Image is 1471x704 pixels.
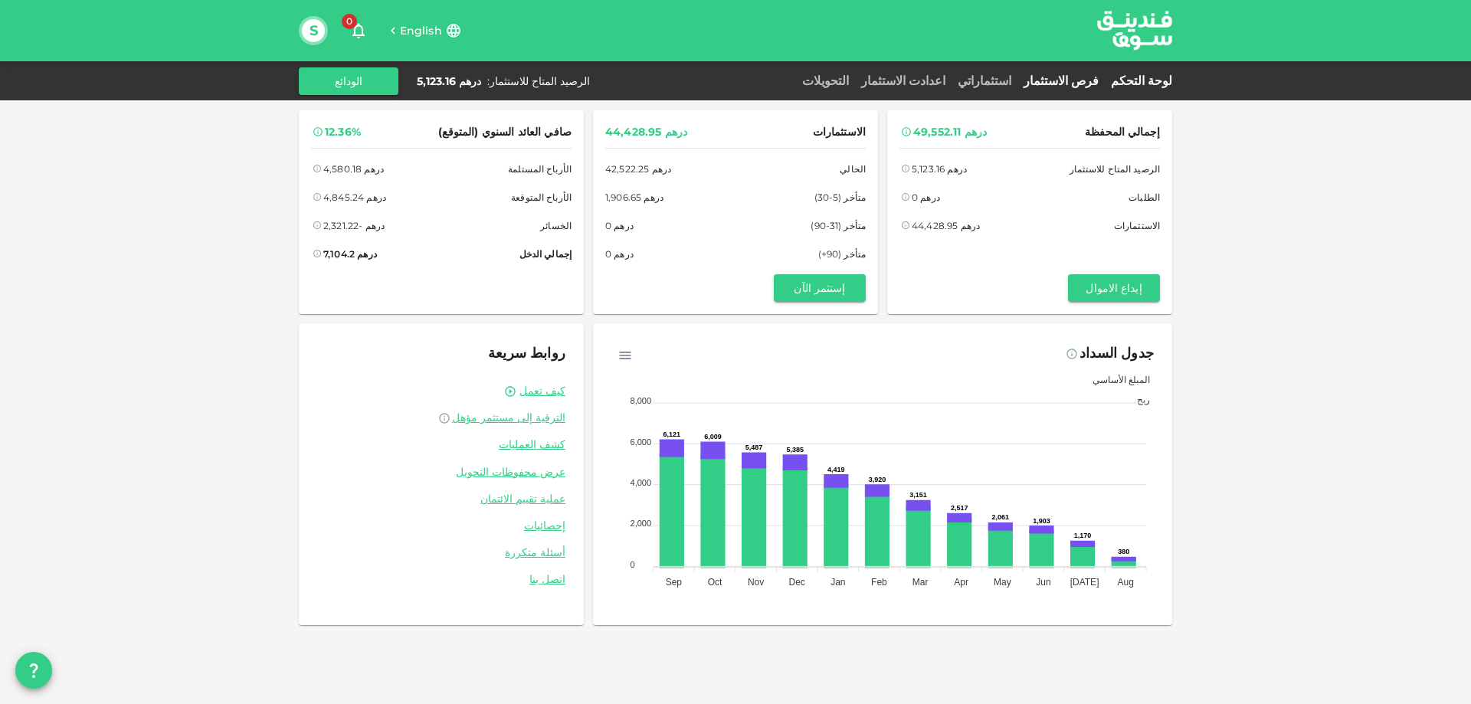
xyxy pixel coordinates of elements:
span: الخسائر [540,218,572,234]
span: المبلغ الأساسي [1081,374,1150,385]
span: الأرباح المتوقعة [511,189,572,205]
tspan: Nov [748,577,764,588]
span: ربح [1125,394,1150,405]
button: 0 [343,15,374,46]
img: logo [1077,1,1192,60]
button: إيداع الاموال [1068,274,1160,302]
div: درهم 4,580.18 [323,161,384,177]
tspan: May [994,577,1011,588]
span: الاستثمارات [813,123,866,142]
span: الحالي [840,161,866,177]
tspan: Oct [708,577,722,588]
tspan: Sep [666,577,683,588]
div: درهم 1,906.65 [605,189,663,205]
div: درهم -2,321.22 [323,218,385,234]
tspan: [DATE] [1070,577,1099,588]
a: اعدادت الاستثمار [855,74,952,88]
span: متأخر (90+) [818,246,866,262]
tspan: Aug [1118,577,1134,588]
tspan: Feb [871,577,887,588]
div: درهم 42,522.25 [605,161,671,177]
div: درهم 5,123.16 [912,161,967,177]
div: درهم 0 [912,189,940,205]
span: الرصيد المتاح للاستثمار [1070,161,1160,177]
span: 0 [342,14,357,29]
div: الرصيد المتاح للاستثمار : [487,74,590,89]
button: الودائع [299,67,398,95]
tspan: Dec [789,577,805,588]
span: متأخر (31-90) [811,218,866,234]
a: الترقية إلى مستثمر مؤهل [317,411,565,425]
span: English [400,24,442,38]
span: متأخر (5-30) [814,189,866,205]
tspan: 6,000 [631,437,652,447]
button: إستثمر الآن [774,274,866,302]
tspan: Jan [831,577,845,588]
span: روابط سريعة [488,345,565,362]
tspan: Apr [954,577,968,588]
span: الترقية إلى مستثمر مؤهل [452,411,565,424]
tspan: Mar [912,577,929,588]
div: درهم 5,123.16 [417,74,481,89]
span: إجمالي الدخل [519,246,572,262]
tspan: 4,000 [631,478,652,487]
a: عملية تقييم الائتمان [317,492,565,506]
a: logo [1097,1,1172,60]
a: كيف تعمل [519,384,565,398]
div: درهم 44,428.95 [912,218,980,234]
tspan: 0 [631,560,635,569]
span: إجمالي المحفظة [1085,123,1160,142]
div: درهم 4,845.24 [323,189,386,205]
span: صافي العائد السنوي (المتوقع) [438,123,572,142]
a: فرص الاستثمار [1017,74,1105,88]
div: درهم 44,428.95 [605,123,687,142]
div: جدول السداد [1079,342,1154,366]
div: درهم 49,552.11 [913,123,987,142]
button: question [15,652,52,689]
a: التحويلات [796,74,855,88]
a: لوحة التحكم [1105,74,1172,88]
tspan: 8,000 [631,396,652,405]
a: أسئلة متكررة [317,545,565,560]
tspan: Jun [1036,577,1050,588]
a: كشف العمليات [317,437,565,452]
div: 12.36% [325,123,361,142]
a: عرض محفوظات التحويل [317,465,565,480]
button: S [302,19,325,42]
div: درهم 0 [605,218,634,234]
a: إحصائيات [317,519,565,533]
tspan: 2,000 [631,519,652,528]
div: درهم 7,104.2 [323,246,377,262]
span: الاستثمارات [1114,218,1160,234]
div: درهم 0 [605,246,634,262]
span: الأرباح المستلمة [508,161,572,177]
a: استثماراتي [952,74,1017,88]
a: اتصل بنا [317,572,565,587]
span: الطلبات [1129,189,1160,205]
